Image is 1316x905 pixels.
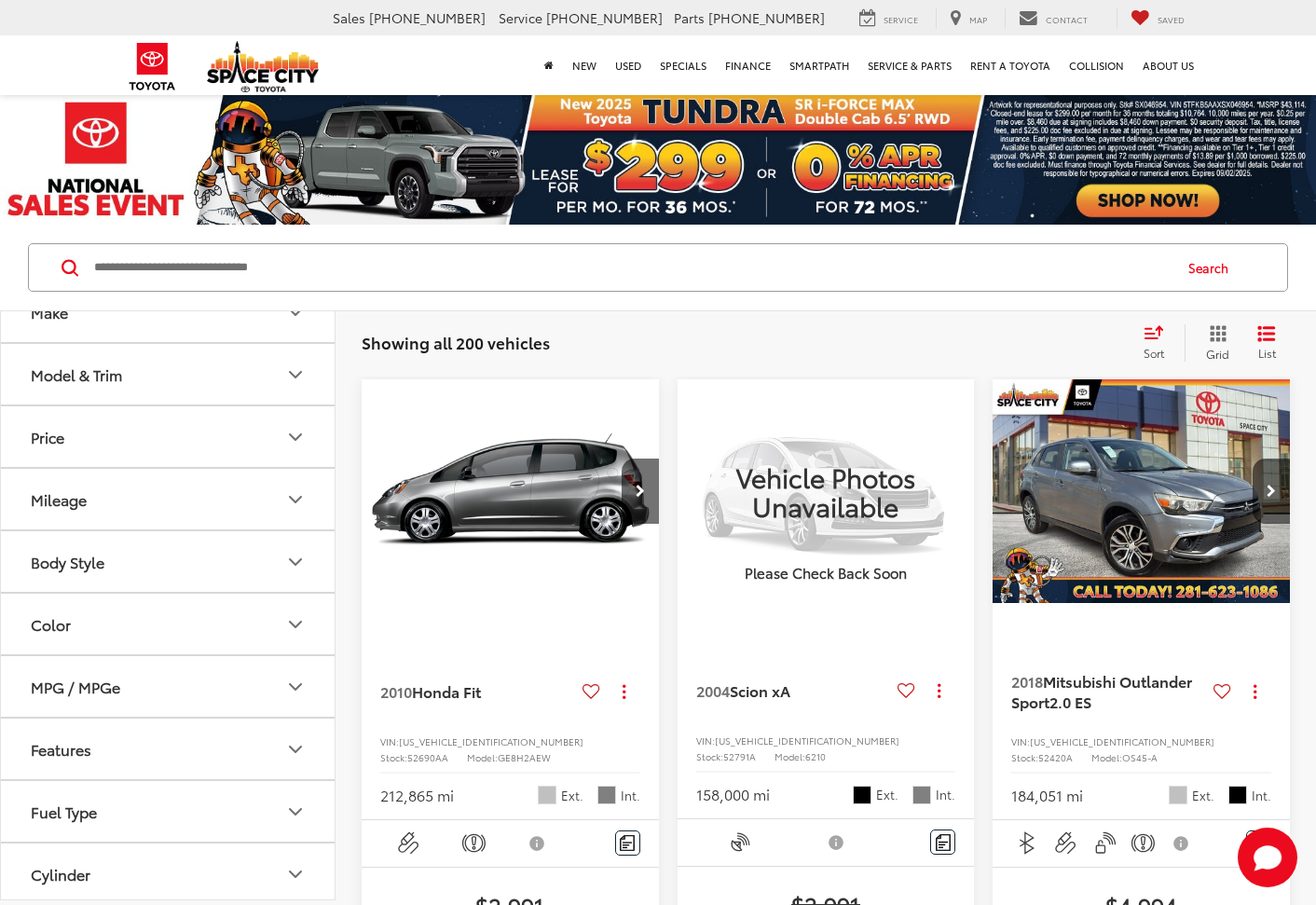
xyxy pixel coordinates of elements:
span: [PHONE_NUMBER] [369,8,486,27]
button: Search [1171,244,1255,291]
div: Price [31,428,64,446]
span: dropdown dots [623,684,625,699]
button: Actions [1239,675,1271,707]
div: MPG / MPGe [284,676,307,698]
div: Features [31,740,91,758]
img: Space City Toyota [207,41,319,92]
span: Model: [467,750,498,764]
a: 2010Honda Fit [380,681,575,702]
span: Storm Silver Metallic [538,786,556,804]
div: 2018 Mitsubishi Outlander Sport 2.0 ES 0 [992,379,1292,603]
span: Model: [775,749,805,763]
div: Features [284,738,307,761]
span: Int. [621,787,640,804]
button: Actions [923,675,955,707]
div: 212,865 mi [380,785,454,806]
span: 2004 [696,679,730,701]
a: Specials [651,35,716,95]
span: Sort [1144,345,1164,361]
span: Alloy Silver Metallic [1169,786,1187,804]
span: dropdown dots [938,683,940,698]
a: Service & Parts [858,35,961,95]
span: Honda Fit [412,680,481,702]
button: MileageMileage [1,469,336,529]
span: [US_VEHICLE_IDENTIFICATION_NUMBER] [1030,734,1214,748]
a: 2010 Honda Fit Base FWD2010 Honda Fit Base FWD2010 Honda Fit Base FWD2010 Honda Fit Base FWD [361,379,661,603]
div: Model & Trim [31,365,122,383]
img: Satellite Radio [729,830,752,854]
div: Mileage [31,490,87,508]
span: Grid [1206,346,1229,362]
span: [US_VEHICLE_IDENTIFICATION_NUMBER] [399,734,583,748]
a: Finance [716,35,780,95]
span: VIN: [380,734,399,748]
span: Saved [1158,13,1185,25]
a: SmartPath [780,35,858,95]
span: Parts [674,8,705,27]
span: 52690AA [407,750,448,764]
div: 184,051 mi [1011,785,1083,806]
span: VIN: [696,734,715,747]
span: Stock: [380,750,407,764]
img: Comments [936,834,951,850]
a: Contact [1005,8,1102,29]
span: List [1257,345,1276,361]
span: 52791A [723,749,756,763]
a: Collision [1060,35,1133,95]
span: Gray [597,786,616,804]
a: 2018 Mitsubishi Outlander Sport 2.0 ES 4x22018 Mitsubishi Outlander Sport 2.0 ES 4x22018 Mitsubis... [992,379,1292,603]
span: Service [884,13,918,25]
span: GE8H2AEW [498,750,551,764]
button: Fuel TypeFuel Type [1,781,336,842]
span: Ext. [561,787,583,804]
span: Model: [1091,750,1122,764]
div: Make [31,303,68,321]
span: Int. [936,786,955,803]
span: 52420A [1038,750,1073,764]
button: List View [1243,324,1290,362]
span: Int. [1252,787,1271,804]
button: Toggle Chat Window [1238,828,1297,887]
span: [PHONE_NUMBER] [708,8,825,27]
div: Color [31,615,71,633]
button: PricePrice [1,406,336,467]
button: Select sort value [1134,324,1185,362]
button: View Disclaimer [510,824,567,863]
span: [US_VEHICLE_IDENTIFICATION_NUMBER] [715,734,899,747]
img: Emergency Brake Assist [1131,831,1155,855]
div: Fuel Type [31,802,97,820]
span: 6210 [805,749,826,763]
button: Comments [930,830,955,855]
span: Ext. [876,786,898,803]
img: Bluetooth® [1016,831,1039,855]
div: Color [284,613,307,636]
button: CylinderCylinder [1,843,336,904]
span: Black [1228,786,1247,804]
div: Fuel Type [284,801,307,823]
button: Comments [615,830,640,856]
div: Price [284,426,307,448]
span: Contact [1046,13,1088,25]
img: 2010 Honda Fit Base FWD [361,379,661,604]
div: Cylinder [31,865,90,883]
button: Next image [1253,459,1290,524]
button: FeaturesFeatures [1,719,336,779]
input: Search by Make, Model, or Keyword [92,245,1171,290]
span: 2018 [1011,670,1043,692]
button: View Disclaimer [1167,824,1199,863]
span: [PHONE_NUMBER] [546,8,663,27]
img: Vehicle Photos Unavailable Please Check Back Soon [678,379,975,602]
img: Toyota [117,36,187,97]
a: My Saved Vehicles [1117,8,1199,29]
span: Stock: [1011,750,1038,764]
button: Grid View [1185,324,1243,362]
button: MakeMake [1,281,336,342]
button: MPG / MPGeMPG / MPGe [1,656,336,717]
button: Model & TrimModel & Trim [1,344,336,405]
span: OS45-A [1122,750,1158,764]
a: About Us [1133,35,1203,95]
span: Showing all 200 vehicles [362,331,550,353]
div: 2010 Honda Fit Base 0 [361,379,661,603]
a: VIEW_DETAILS [678,379,975,602]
